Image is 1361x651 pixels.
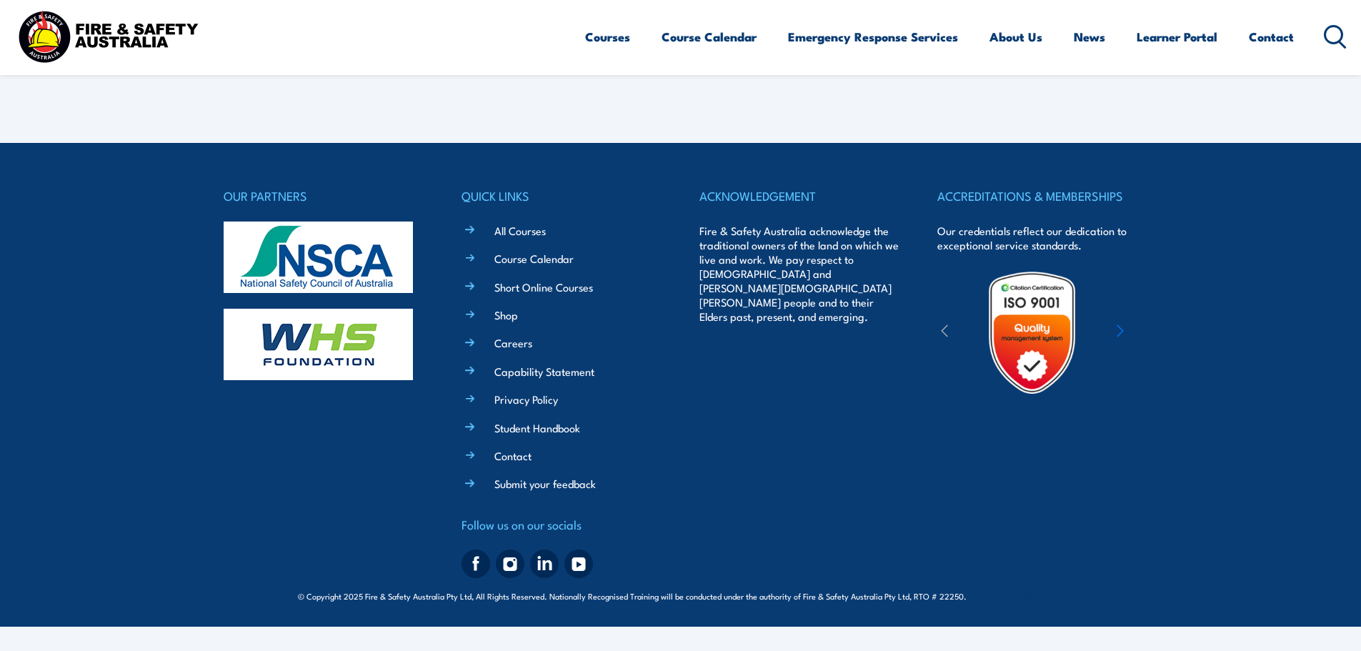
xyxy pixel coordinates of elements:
[494,392,558,407] a: Privacy Policy
[494,476,596,491] a: Submit your feedback
[1249,18,1294,56] a: Contact
[699,186,899,206] h4: ACKNOWLEDGEMENT
[662,18,757,56] a: Course Calendar
[585,18,630,56] a: Courses
[1074,18,1105,56] a: News
[224,186,424,206] h4: OUR PARTNERS
[224,309,413,380] img: whs-logo-footer
[494,307,518,322] a: Shop
[224,222,413,293] img: nsca-logo-footer
[462,186,662,206] h4: QUICK LINKS
[937,224,1137,252] p: Our credentials reflect our dedication to exceptional service standards.
[494,420,580,435] a: Student Handbook
[1095,308,1220,357] img: ewpa-logo
[937,186,1137,206] h4: ACCREDITATIONS & MEMBERSHIPS
[788,18,958,56] a: Emergency Response Services
[494,279,593,294] a: Short Online Courses
[494,223,546,238] a: All Courses
[699,224,899,324] p: Fire & Safety Australia acknowledge the traditional owners of the land on which we live and work....
[494,364,594,379] a: Capability Statement
[494,251,574,266] a: Course Calendar
[494,448,532,463] a: Contact
[1137,18,1217,56] a: Learner Portal
[494,335,532,350] a: Careers
[1013,588,1063,602] a: KND Digital
[983,590,1063,602] span: Site:
[298,589,1063,602] span: © Copyright 2025 Fire & Safety Australia Pty Ltd, All Rights Reserved. Nationally Recognised Trai...
[462,515,662,535] h4: Follow us on our socials
[969,270,1095,395] img: Untitled design (19)
[989,18,1042,56] a: About Us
